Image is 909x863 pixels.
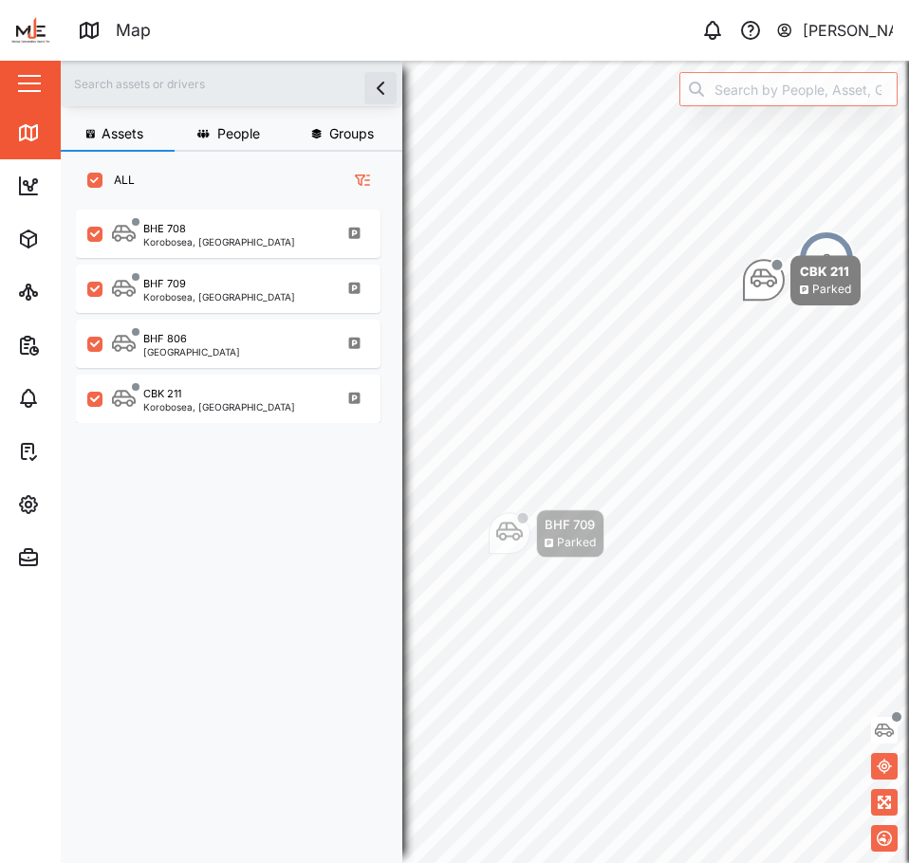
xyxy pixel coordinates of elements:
div: Alarms [49,388,108,409]
span: People [217,127,260,140]
div: [GEOGRAPHIC_DATA] [143,347,240,357]
button: [PERSON_NAME] [775,17,894,44]
label: ALL [102,173,135,188]
div: 2 [823,248,831,269]
input: Search assets or drivers [72,69,391,98]
div: CBK 211 [143,386,181,402]
div: Map marker [743,255,861,305]
div: Assets [49,229,108,249]
div: Map marker [798,230,855,287]
div: grid [76,203,401,848]
div: BHF 806 [143,331,187,347]
input: Search by People, Asset, Geozone or Place [679,72,898,106]
img: Main Logo [9,9,51,51]
div: Map [49,122,92,143]
span: Groups [329,127,374,140]
div: Reports [49,335,114,356]
div: Parked [557,534,596,552]
div: BHE 708 [143,221,186,237]
div: Parked [812,281,851,299]
div: BHF 709 [143,276,186,292]
div: Settings [49,494,117,515]
div: Dashboard [49,175,135,196]
div: Tasks [49,441,102,462]
div: Korobosea, [GEOGRAPHIC_DATA] [143,237,295,247]
div: BHF 709 [545,515,596,534]
div: Korobosea, [GEOGRAPHIC_DATA] [143,292,295,302]
div: CBK 211 [800,262,851,281]
div: Map marker [489,509,604,558]
span: Assets [102,127,143,140]
div: Map [116,17,151,43]
div: Admin [49,547,105,568]
div: [PERSON_NAME] [803,19,894,43]
canvas: Map [61,61,909,863]
div: Korobosea, [GEOGRAPHIC_DATA] [143,402,295,412]
div: Sites [49,282,95,303]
